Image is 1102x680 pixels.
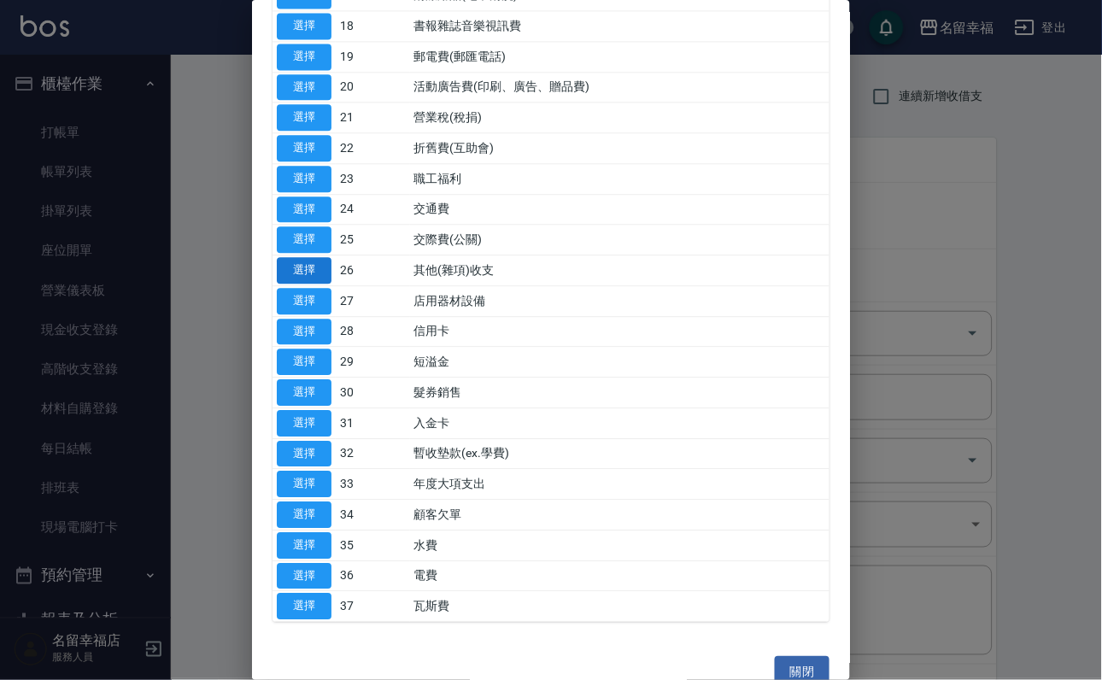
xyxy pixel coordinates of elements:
[410,469,829,500] td: 年度大項支出
[410,285,829,316] td: 店用器材設備
[410,591,829,622] td: 瓦斯費
[277,257,331,284] button: 選擇
[410,163,829,194] td: 職工福利
[277,501,331,528] button: 選擇
[277,74,331,101] button: 選擇
[277,441,331,467] button: 選擇
[336,72,410,103] td: 20
[336,225,410,255] td: 25
[277,593,331,619] button: 選擇
[410,103,829,133] td: 營業稅(稅捐)
[336,194,410,225] td: 24
[410,11,829,42] td: 書報雜誌音樂視訊費
[277,563,331,589] button: 選擇
[277,135,331,161] button: 選擇
[410,133,829,164] td: 折舊費(互助會)
[410,225,829,255] td: 交際費(公關)
[277,410,331,437] button: 選擇
[410,255,829,286] td: 其他(雜項)收支
[410,41,829,72] td: 郵電費(郵匯電話)
[277,471,331,497] button: 選擇
[336,41,410,72] td: 19
[277,349,331,375] button: 選擇
[410,316,829,347] td: 信用卡
[336,469,410,500] td: 33
[277,226,331,253] button: 選擇
[336,591,410,622] td: 37
[410,378,829,408] td: 髮券銷售
[410,72,829,103] td: 活動廣告費(印刷、廣告、贈品費)
[410,347,829,378] td: 短溢金
[277,532,331,559] button: 選擇
[410,500,829,531] td: 顧客欠單
[336,255,410,286] td: 26
[336,500,410,531] td: 34
[277,166,331,192] button: 選擇
[277,379,331,406] button: 選擇
[336,347,410,378] td: 29
[277,288,331,314] button: 選擇
[336,103,410,133] td: 21
[277,13,331,39] button: 選擇
[336,163,410,194] td: 23
[336,407,410,438] td: 31
[336,285,410,316] td: 27
[410,194,829,225] td: 交通費
[410,560,829,591] td: 電費
[336,378,410,408] td: 30
[277,44,331,70] button: 選擇
[277,104,331,131] button: 選擇
[277,196,331,223] button: 選擇
[277,319,331,345] button: 選擇
[336,530,410,560] td: 35
[336,438,410,469] td: 32
[336,11,410,42] td: 18
[336,560,410,591] td: 36
[410,438,829,469] td: 暫收墊款(ex.學費)
[410,530,829,560] td: 水費
[336,133,410,164] td: 22
[410,407,829,438] td: 入金卡
[336,316,410,347] td: 28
